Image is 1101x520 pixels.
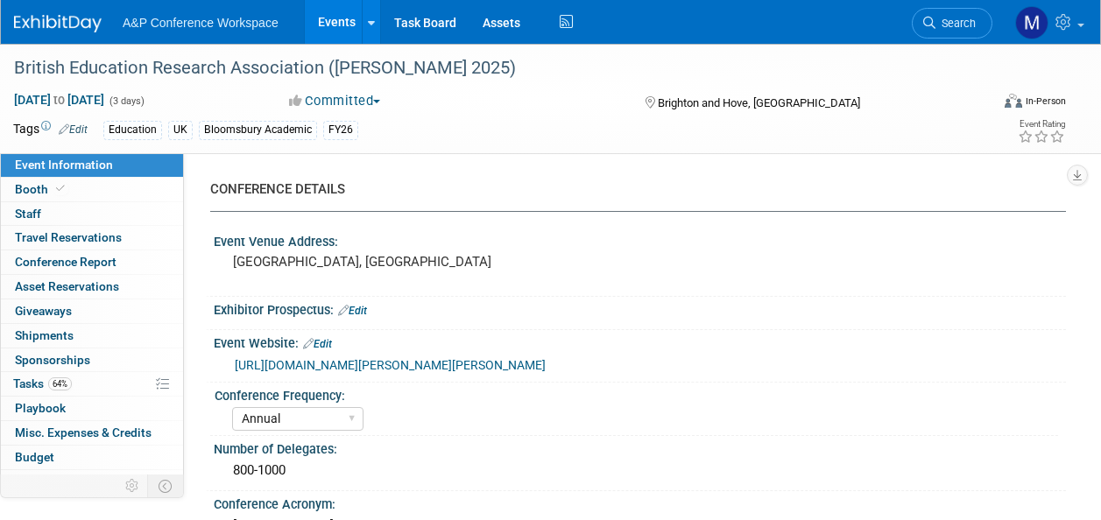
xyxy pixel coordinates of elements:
span: to [51,93,67,107]
div: In-Person [1025,95,1066,108]
a: Shipments [1,324,183,348]
div: FY26 [323,121,358,139]
div: British Education Research Association ([PERSON_NAME] 2025) [8,53,976,84]
div: Event Venue Address: [214,228,1066,250]
img: Matt Hambridge [1015,6,1048,39]
div: Event Format [913,91,1066,117]
img: ExhibitDay [14,15,102,32]
span: 64% [48,377,72,390]
div: Event Rating [1018,120,1065,129]
a: Asset Reservations [1,275,183,299]
a: Booth [1,178,183,201]
a: Sponsorships [1,348,183,372]
a: Tasks64% [1,372,183,396]
a: Playbook [1,397,183,420]
span: Giveaways [15,304,72,318]
span: Travel Reservations [15,230,122,244]
a: Travel Reservations [1,226,183,249]
span: Misc. Expenses & Credits [15,425,152,439]
span: Booth [15,182,68,196]
div: Conference Acronym: [214,491,1066,513]
div: Education [103,121,162,139]
span: Conference Report [15,255,116,269]
div: UK [168,121,193,139]
div: Conference Frequency: [215,383,1058,404]
span: Asset Reservations [15,279,119,293]
img: Format-Inperson.png [1005,94,1022,108]
button: Committed [283,92,387,110]
span: Brighton and Hove, [GEOGRAPHIC_DATA] [658,96,860,109]
a: Budget [1,446,183,469]
td: Tags [13,120,88,140]
a: Conference Report [1,250,183,274]
a: Event Information [1,153,183,177]
td: Personalize Event Tab Strip [117,474,148,497]
span: Budget [15,450,54,464]
span: Sponsorships [15,353,90,367]
span: Event Information [15,158,113,172]
td: Toggle Event Tabs [148,474,184,497]
a: Giveaways [1,299,183,323]
span: Search [935,17,976,30]
i: Booth reservation complete [56,184,65,193]
div: CONFERENCE DETAILS [210,180,1053,199]
span: A&P Conference Workspace [123,16,279,30]
pre: [GEOGRAPHIC_DATA], [GEOGRAPHIC_DATA] [233,254,549,270]
a: Search [912,8,992,39]
div: Exhibitor Prospectus: [214,297,1066,320]
span: Playbook [15,401,66,415]
a: Edit [303,338,332,350]
span: Tasks [13,376,72,390]
a: Misc. Expenses & Credits [1,421,183,445]
a: Staff [1,202,183,226]
span: ROI, Objectives & ROO [15,474,132,488]
span: [DATE] [DATE] [13,92,105,108]
a: Edit [59,123,88,136]
div: Event Website: [214,330,1066,353]
div: 800-1000 [227,457,1053,484]
a: ROI, Objectives & ROO [1,470,183,494]
div: Number of Delegates: [214,436,1066,458]
a: [URL][DOMAIN_NAME][PERSON_NAME][PERSON_NAME] [235,358,546,372]
a: Edit [338,305,367,317]
div: Bloomsbury Academic [199,121,317,139]
span: (3 days) [108,95,145,107]
span: Staff [15,207,41,221]
span: Shipments [15,328,74,342]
